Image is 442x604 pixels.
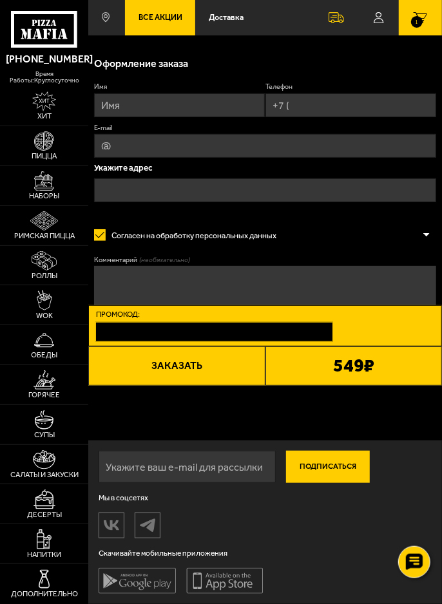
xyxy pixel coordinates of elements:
span: Скачивайте мобильные приложения [99,549,264,558]
input: Укажите ваш e-mail для рассылки [99,451,276,483]
button: Подписаться [286,451,370,483]
img: tg [135,514,160,536]
input: Имя [94,93,265,117]
span: WOK [36,312,53,320]
label: Имя [94,82,265,91]
span: Все Акции [139,14,182,22]
span: Обеды [31,352,57,359]
span: Дополнительно [11,590,78,598]
span: Пицца [32,153,57,160]
label: Согласен на обработку персональных данных [94,224,288,247]
b: 549 ₽ [333,356,374,376]
span: Роллы [32,272,57,280]
h3: Оформление заказа [94,59,188,69]
span: Римская пицца [14,232,75,240]
div: ; [88,35,442,46]
label: E-mail [94,123,436,133]
button: Заказать [88,346,265,386]
span: Наборы [29,193,59,200]
span: Напитки [27,551,61,559]
span: Десерты [27,511,62,519]
img: vk [99,514,124,536]
span: (необязательно) [140,255,191,265]
label: Телефон [265,82,436,91]
span: Салаты и закуски [10,471,79,479]
span: Хит [37,113,52,120]
input: +7 ( [265,93,436,117]
span: Горячее [28,392,60,399]
span: Доставка [209,14,244,22]
span: Мы в соцсетях [99,493,264,502]
small: 1 [411,16,423,28]
span: Супы [34,431,55,439]
p: Укажите адрес [94,164,436,172]
label: Промокод: [95,310,435,319]
input: @ [94,134,436,158]
label: Комментарий [94,255,436,265]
